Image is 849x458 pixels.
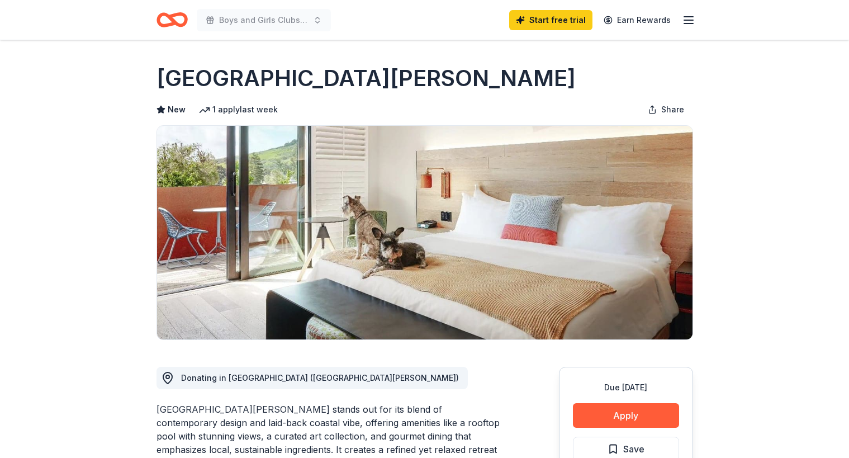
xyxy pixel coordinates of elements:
[156,7,188,33] a: Home
[573,403,679,428] button: Apply
[199,103,278,116] div: 1 apply last week
[597,10,677,30] a: Earn Rewards
[573,381,679,394] div: Due [DATE]
[661,103,684,116] span: Share
[639,98,693,121] button: Share
[156,63,576,94] h1: [GEOGRAPHIC_DATA][PERSON_NAME]
[219,13,309,27] span: Boys and Girls Clubs of [PERSON_NAME] Gala-[PERSON_NAME] Needs Club Kids-Club Kids Need You!
[168,103,186,116] span: New
[623,442,644,456] span: Save
[197,9,331,31] button: Boys and Girls Clubs of [PERSON_NAME] Gala-[PERSON_NAME] Needs Club Kids-Club Kids Need You!
[157,126,693,339] img: Image for Hotel San Luis Obispo
[509,10,592,30] a: Start free trial
[181,373,459,383] span: Donating in [GEOGRAPHIC_DATA] ([GEOGRAPHIC_DATA][PERSON_NAME])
